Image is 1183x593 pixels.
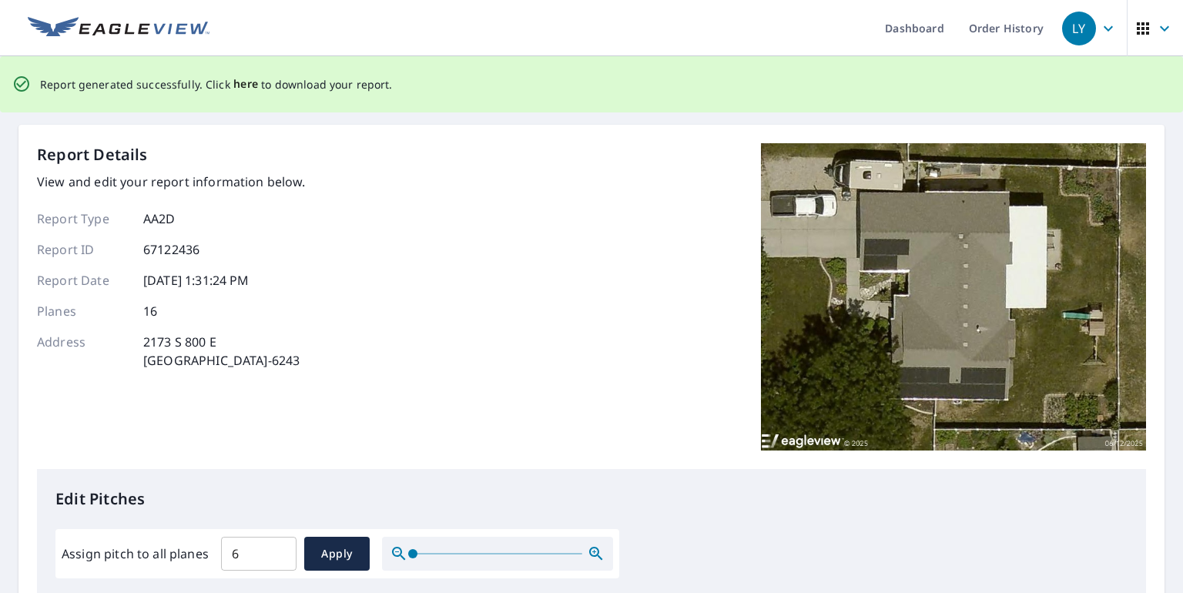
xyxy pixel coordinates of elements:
[143,333,300,370] p: 2173 S 800 E [GEOGRAPHIC_DATA]-6243
[304,537,370,571] button: Apply
[28,17,209,40] img: EV Logo
[55,487,1128,511] p: Edit Pitches
[1062,12,1096,45] div: LY
[233,75,259,94] button: here
[143,302,157,320] p: 16
[37,143,148,166] p: Report Details
[37,271,129,290] p: Report Date
[37,333,129,370] p: Address
[37,302,129,320] p: Planes
[62,544,209,563] label: Assign pitch to all planes
[143,271,250,290] p: [DATE] 1:31:24 PM
[37,209,129,228] p: Report Type
[221,532,297,575] input: 00.0
[143,240,199,259] p: 67122436
[143,209,176,228] p: AA2D
[40,75,393,94] p: Report generated successfully. Click to download your report.
[37,240,129,259] p: Report ID
[317,544,357,564] span: Apply
[761,143,1146,451] img: Top image
[37,173,306,191] p: View and edit your report information below.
